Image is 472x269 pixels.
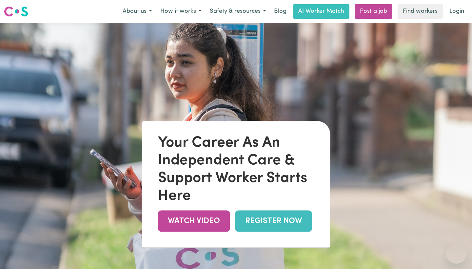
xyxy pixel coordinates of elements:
iframe: Button to launch messaging window [446,243,467,264]
button: How it works [156,5,206,18]
a: Careseekers logo [4,4,28,19]
a: REGISTER NOW [235,210,312,232]
button: About us [118,5,156,18]
a: Blog [270,4,290,19]
a: Post a job [355,4,392,19]
button: Safety & resources [206,5,270,18]
a: Find workers [398,4,443,19]
img: Careseekers logo [4,6,28,17]
a: AI Worker Match [293,4,349,19]
a: Login [445,4,468,19]
div: Your Career As An Independent Care & Support Worker Starts Here [158,134,314,205]
a: WATCH VIDEO [158,210,230,232]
